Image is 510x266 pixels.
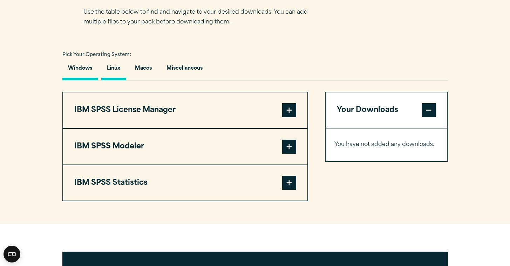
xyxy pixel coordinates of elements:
button: IBM SPSS Modeler [63,129,307,164]
button: Miscellaneous [161,60,208,80]
button: Macos [129,60,157,80]
button: Your Downloads [326,92,447,128]
button: Open CMP widget [4,246,20,262]
div: Your Downloads [326,128,447,161]
button: Windows [62,60,98,80]
p: Use the table below to find and navigate to your desired downloads. You can add multiple files to... [83,7,318,28]
button: IBM SPSS Statistics [63,165,307,201]
p: You have not added any downloads. [334,140,438,150]
span: Pick Your Operating System: [62,52,131,57]
button: IBM SPSS License Manager [63,92,307,128]
button: Linux [101,60,126,80]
